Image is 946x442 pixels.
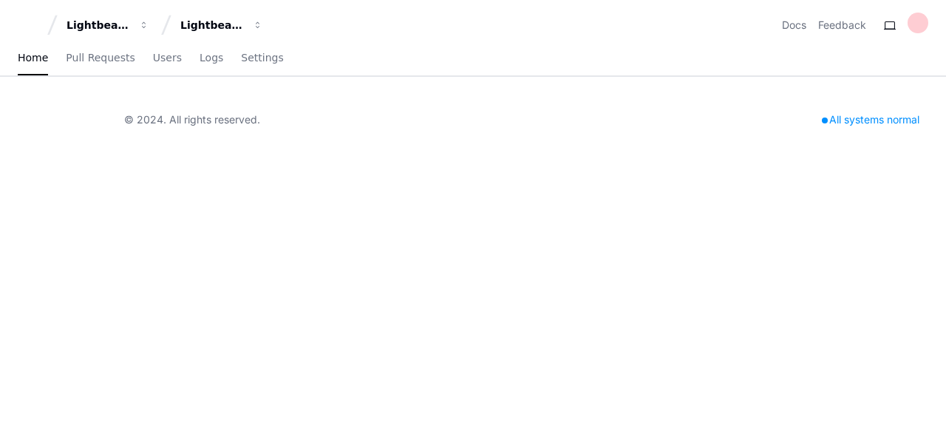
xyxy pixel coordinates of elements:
button: Lightbeam Health [61,12,155,38]
a: Users [153,41,182,75]
a: Pull Requests [66,41,135,75]
div: © 2024. All rights reserved. [124,112,260,127]
a: Home [18,41,48,75]
a: Settings [241,41,283,75]
span: Logs [200,53,223,62]
button: Lightbeam Health Solutions [174,12,269,38]
span: Settings [241,53,283,62]
div: All systems normal [813,109,928,130]
a: Docs [782,18,806,33]
span: Pull Requests [66,53,135,62]
div: Lightbeam Health [67,18,130,33]
div: Lightbeam Health Solutions [180,18,244,33]
button: Feedback [818,18,866,33]
span: Home [18,53,48,62]
a: Logs [200,41,223,75]
span: Users [153,53,182,62]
